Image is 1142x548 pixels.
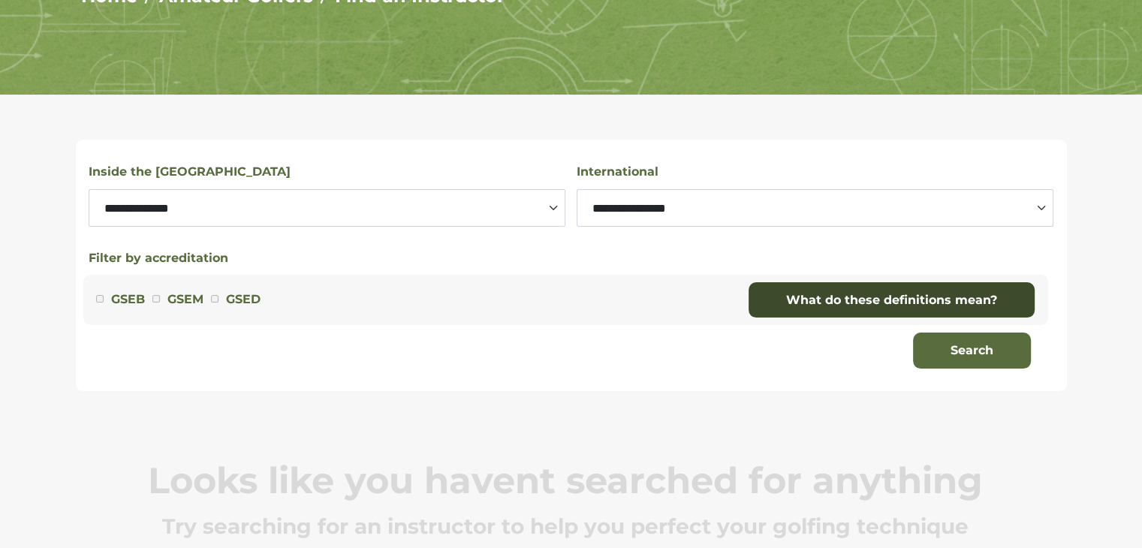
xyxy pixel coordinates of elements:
p: Try searching for an instructor to help you perfect your golfing technique [83,513,1048,539]
p: Looks like you havent searched for anything [83,459,1048,502]
label: International [577,162,658,182]
label: Inside the [GEOGRAPHIC_DATA] [89,162,291,182]
select: Select a country [577,189,1053,227]
button: Filter by accreditation [89,249,228,267]
a: What do these definitions mean? [749,282,1035,318]
label: GSEB [111,290,145,309]
select: Select a state [89,189,565,227]
button: Search [913,333,1031,369]
label: GSED [226,290,261,309]
label: GSEM [167,290,203,309]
